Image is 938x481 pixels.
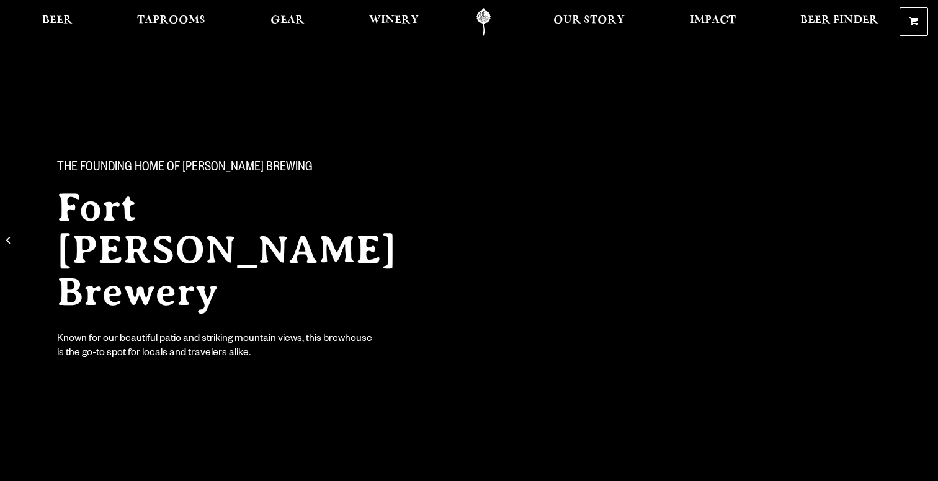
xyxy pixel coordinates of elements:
a: Gear [262,8,313,36]
a: Odell Home [460,8,507,36]
a: Our Story [545,8,633,36]
span: Our Story [553,15,625,25]
span: The Founding Home of [PERSON_NAME] Brewing [57,161,313,177]
span: Gear [270,15,305,25]
h2: Fort [PERSON_NAME] Brewery [57,187,444,313]
span: Beer [42,15,73,25]
div: Known for our beautiful patio and striking mountain views, this brewhouse is the go-to spot for l... [57,333,375,361]
a: Beer Finder [792,8,887,36]
a: Winery [361,8,427,36]
span: Impact [690,15,736,25]
a: Taprooms [129,8,213,36]
a: Impact [682,8,744,36]
span: Beer Finder [800,15,878,25]
a: Beer [34,8,81,36]
span: Taprooms [137,15,205,25]
span: Winery [369,15,419,25]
